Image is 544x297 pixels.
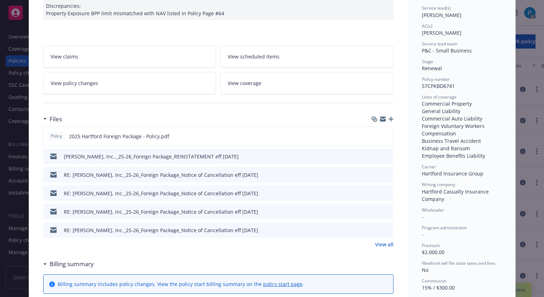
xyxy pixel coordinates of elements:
span: Newfront will file state taxes and fees [422,260,495,266]
h3: Billing summary [50,259,94,269]
button: preview file [384,208,391,215]
div: General Liability [422,107,501,115]
div: Business Travel Accident [422,137,501,145]
span: AC(s) [422,23,432,29]
a: View coverage [220,72,393,94]
span: P&C - Small Business [422,47,472,54]
span: [PERSON_NAME] [422,29,461,36]
div: RE: [PERSON_NAME], Inc._25-26_Foreign Package_Notice of Cancellation eff [DATE] [64,171,258,179]
button: download file [373,190,379,197]
span: Policy number [422,76,450,82]
div: Billing summary [43,259,94,269]
span: Lines of coverage [422,94,457,100]
div: Billing summary includes policy changes. View the policy start billing summary on the . [58,280,304,288]
button: download file [373,133,378,140]
a: View policy changes [43,72,216,94]
span: 57CPKBD6741 [422,83,455,89]
span: - [422,231,424,238]
span: [PERSON_NAME] [422,12,461,18]
span: Hartford Casualty Insurance Company [422,188,490,202]
span: 2025 Hartford Foreign Package - Policy.pdf [69,133,169,140]
button: download file [373,208,379,215]
span: View claims [51,53,78,60]
a: View all [375,241,393,248]
div: [PERSON_NAME], Inc.._25-26_Foreign Package_REINSTATEMENT eff [DATE] [64,153,239,160]
div: RE: [PERSON_NAME], Inc._25-26_Foreign Package_Notice of Cancellation eff [DATE] [64,208,258,215]
span: Writing company [422,181,455,187]
span: Renewal [422,65,442,72]
button: preview file [384,190,391,197]
a: policy start page [263,281,302,287]
span: View scheduled items [228,53,279,60]
h3: Files [50,114,62,124]
span: Hartford Insurance Group [422,170,483,177]
span: Wholesaler [422,207,444,213]
span: Stage [422,58,433,65]
button: download file [373,226,379,234]
span: Carrier [422,164,436,170]
div: Kidnap and Ransom [422,145,501,152]
span: Program administrator [422,225,467,231]
button: preview file [384,226,391,234]
div: Commercial Auto Liability [422,115,501,122]
span: $2,000.00 [422,249,444,256]
span: Premium [422,242,440,248]
span: - [422,213,424,220]
button: preview file [384,153,391,160]
span: No [422,267,429,273]
span: View policy changes [51,79,98,87]
button: download file [373,153,379,160]
button: preview file [384,171,391,179]
div: RE: [PERSON_NAME], Inc._25-26_Foreign Package_Notice of Cancellation eff [DATE] [64,190,258,197]
span: Service lead(s) [422,5,451,11]
button: download file [373,171,379,179]
div: Files [43,114,62,124]
span: View coverage [228,79,261,87]
div: Commercial Property [422,100,501,107]
a: View claims [43,45,216,68]
a: View scheduled items [220,45,393,68]
div: Foreign Voluntary Workers Compensation [422,122,501,137]
span: Commission [422,278,446,284]
span: Service lead team [422,41,457,47]
span: Policy [49,133,63,139]
div: Employee Benefits Liability [422,152,501,159]
div: RE: [PERSON_NAME], Inc._25-26_Foreign Package_Notice of Cancellation eff [DATE] [64,226,258,234]
span: 15% / $300.00 [422,284,455,291]
button: preview file [384,133,390,140]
